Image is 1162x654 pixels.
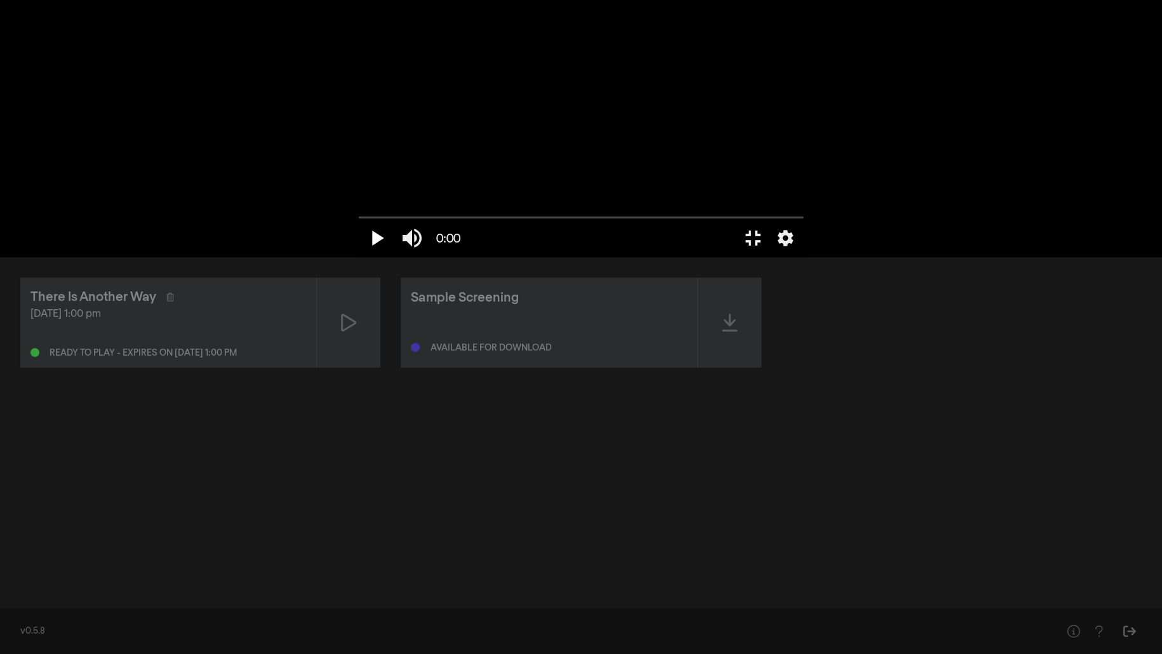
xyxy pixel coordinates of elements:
button: Exit full screen [735,219,771,257]
button: Play [359,219,394,257]
div: v0.5.8 [20,625,1035,638]
button: 0:00 [430,219,467,257]
div: There Is Another Way [30,288,156,307]
div: Available for download [430,344,551,352]
button: Help [1060,618,1086,644]
div: [DATE] 1:00 pm [30,307,306,322]
button: Mute [394,219,430,257]
div: Sample Screening [411,288,518,307]
button: More settings [771,219,800,257]
div: Ready to play - expires on [DATE] 1:00 pm [50,349,237,357]
button: Help [1086,618,1111,644]
button: Sign Out [1116,618,1142,644]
